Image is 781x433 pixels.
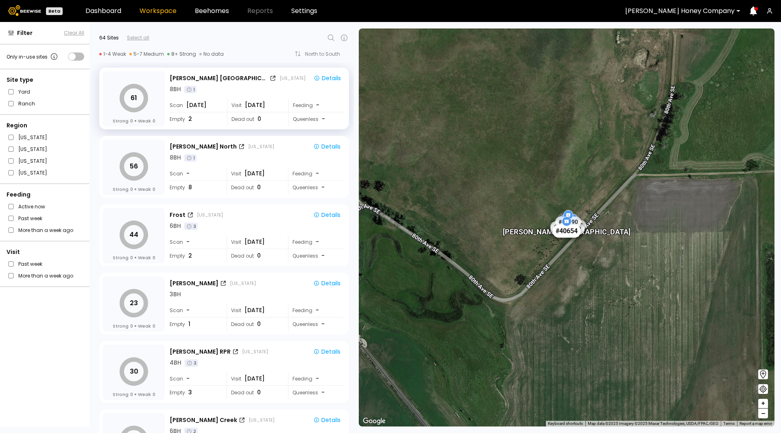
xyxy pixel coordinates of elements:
div: Strong Weak [113,186,155,192]
span: 0 [130,186,133,192]
div: [US_STATE] [230,280,256,286]
div: Dead out [227,181,282,194]
span: [DATE] [244,238,265,246]
a: Terms (opens in new tab) [723,421,735,426]
div: Visit [227,372,282,385]
div: Details [313,211,340,219]
div: - [316,374,320,383]
div: Region [7,121,84,130]
span: 0 [153,118,155,124]
span: 0 [130,118,133,124]
div: No data [199,51,224,57]
div: North to South [305,52,346,57]
div: Visit [227,98,283,112]
span: - [321,388,325,397]
img: Beewise logo [8,5,41,16]
div: 4 BH [170,359,181,367]
div: Queenless [288,112,344,126]
div: Dead out [227,317,282,331]
div: Scan [170,167,221,180]
div: [PERSON_NAME] Creek [170,416,237,424]
div: # 40669 [550,221,576,232]
span: 1 [188,320,190,328]
div: Site type [7,76,84,84]
div: Feeding [7,190,84,199]
div: Details [313,280,340,287]
label: More than a week ago [18,226,73,234]
div: 3 BH [170,290,181,299]
tspan: 30 [130,367,138,376]
div: Details [313,416,340,424]
div: 3 [184,223,198,230]
label: [US_STATE] [18,157,47,165]
label: Past week [18,260,42,268]
a: Settings [291,8,317,14]
span: 0 [257,388,261,397]
div: Feeding [288,98,344,112]
button: Clear All [64,29,84,37]
div: Visit [227,167,282,180]
span: 2 [188,115,192,123]
div: 6 BH [170,222,181,230]
a: Workspace [140,8,177,14]
span: - [186,306,190,315]
div: Beta [46,7,63,15]
div: [US_STATE] [249,417,275,423]
div: Scan [170,98,221,112]
div: Visit [227,235,282,249]
span: 2 [188,251,192,260]
button: – [758,409,768,418]
div: [US_STATE] [242,348,268,355]
span: - [186,169,190,178]
div: [PERSON_NAME] [GEOGRAPHIC_DATA] [170,74,268,83]
div: [PERSON_NAME] RPR [170,348,231,356]
div: Feeding [288,304,344,317]
a: Beehomes [195,8,229,14]
div: 1 [184,86,196,93]
div: Visit [7,248,84,256]
span: 0 [153,391,155,398]
label: [US_STATE] [18,133,47,142]
div: Strong Weak [113,118,155,124]
tspan: 44 [129,230,138,239]
div: Strong Weak [113,323,155,329]
a: Dashboard [85,8,121,14]
span: 3 [188,388,192,397]
a: Report a map error [740,421,772,426]
div: Feeding [288,372,344,385]
div: Visit [227,304,282,317]
label: Past week [18,214,42,223]
label: More than a week ago [18,271,73,280]
div: Queenless [288,386,344,399]
div: Strong Weak [113,254,155,261]
div: Details [314,74,341,82]
div: 64 Sites [99,34,119,42]
tspan: 56 [130,162,138,171]
span: - [186,238,190,246]
span: [DATE] [244,169,265,178]
span: – [761,409,766,419]
button: Details [310,346,344,357]
span: - [322,115,325,123]
div: Feeding [288,235,344,249]
span: 0 [153,186,155,192]
div: Queenless [288,249,344,262]
div: 1 [184,154,196,162]
div: Empty [170,317,221,331]
button: Details [310,415,344,425]
div: Queenless [288,181,344,194]
div: 8 BH [170,85,181,94]
div: Scan [170,372,221,385]
div: [US_STATE] [248,143,274,150]
img: Google [361,416,388,426]
span: 0 [130,391,133,398]
span: 0 [153,254,155,261]
span: 0 [130,254,133,261]
label: Yard [18,87,30,96]
span: 0 [257,183,261,192]
div: [US_STATE] [279,75,305,81]
span: Map data ©2025 Imagery ©2025 Maxar Technologies, USDA/FPAC/GEO [588,421,718,426]
span: - [321,251,325,260]
div: - [316,306,320,315]
label: [US_STATE] [18,145,47,153]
